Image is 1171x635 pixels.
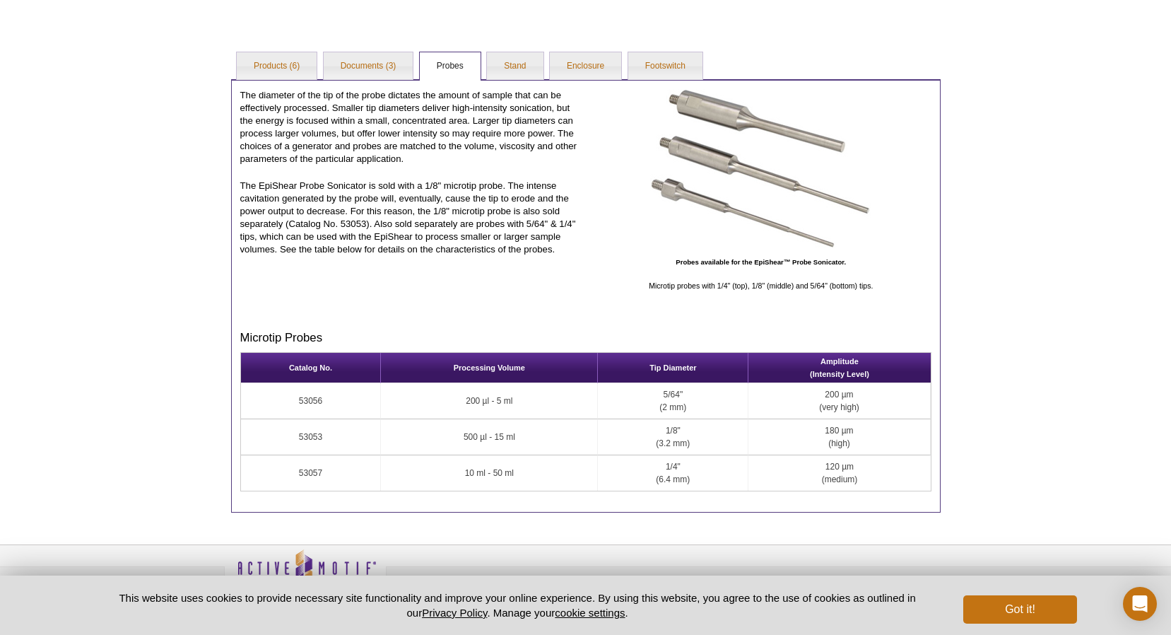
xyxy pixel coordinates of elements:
b: Tip Diameter [649,363,696,372]
a: Privacy Policy [422,607,487,619]
b: Amplitude [820,357,859,366]
b: Processing Volume [454,363,525,372]
a: Enclosure [550,52,621,81]
p: This website uses cookies to provide necessary site functionality and improve your online experie... [95,590,941,620]
p: The diameter of the tip of the probe dictates the amount of sample that can be effectively proces... [240,89,581,165]
td: 53056 [241,383,382,419]
strong: Probes available for the EpiShear™ Probe Sonicator. [676,258,846,266]
a: Probes [420,52,481,81]
div: Open Intercom Messenger [1123,587,1157,621]
td: 500 µl - 15 ml [381,419,598,455]
td: 1/4" (6.4 mm) [598,455,748,491]
td: 53053 [241,419,382,455]
td: 200 µl - 5 ml [381,383,598,419]
table: Click to Verify - This site chose Symantec SSL for secure e-commerce and confidential communicati... [789,570,895,601]
a: Footswitch [628,52,702,81]
td: 10 ml - 50 ml [381,455,598,491]
td: 1/8" (3.2 mm) [598,419,748,455]
th: (Intensity Level) [748,353,930,383]
td: 200 µm (very high) [748,383,930,419]
td: 53057 [241,455,382,491]
a: Stand [487,52,543,81]
a: Documents (3) [324,52,413,81]
span: Microtip probes with 1/4" (top), 1/8" (middle) and 5/64" (bottom) tips. [649,281,873,290]
img: EpiShear Probes [650,89,871,248]
h3: Microtip Probes [240,331,931,345]
td: 180 µm (high) [748,419,930,455]
p: The EpiShear Probe Sonicator is sold with a 1/8" microtip probe. The intense cavitation generated... [240,180,581,256]
td: 5/64" (2 mm) [598,383,748,419]
img: Active Motif, [224,545,387,602]
button: Got it! [963,595,1076,624]
td: 120 µm (medium) [748,455,930,491]
b: Catalog No. [289,363,332,372]
button: cookie settings [555,607,625,619]
a: Products (6) [237,52,317,81]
